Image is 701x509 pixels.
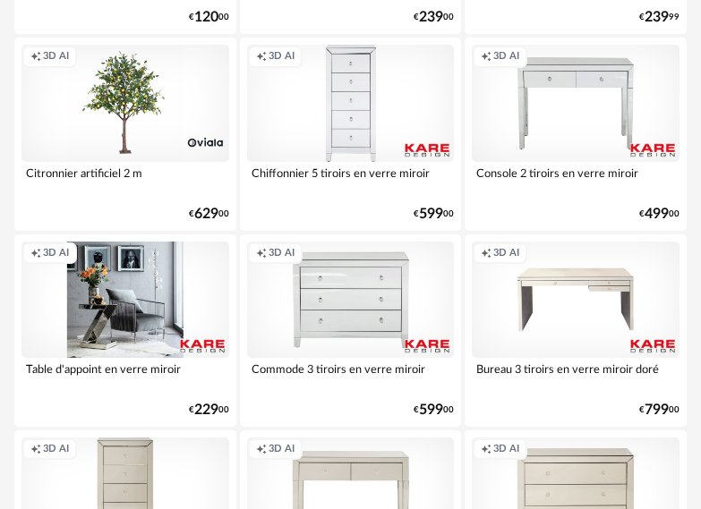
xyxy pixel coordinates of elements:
[43,247,69,260] span: 3D AI
[645,404,669,416] span: 799
[639,208,680,220] div: € 00
[189,12,229,23] div: € 00
[414,12,454,23] div: € 00
[645,12,669,23] span: 239
[269,443,295,456] span: 3D AI
[465,234,687,427] a: Creation icon 3D AI Bureau 3 tiroirs en verre miroir doré €79900
[21,358,229,394] div: Table d'appoint en verre miroir
[256,50,267,64] span: Creation icon
[414,208,454,220] div: € 00
[645,208,669,220] span: 499
[465,38,687,230] a: Creation icon 3D AI Console 2 tiroirs en verre miroir €49900
[21,162,229,198] div: Citronnier artificiel 2 m
[256,247,267,260] span: Creation icon
[481,247,492,260] span: Creation icon
[472,358,680,394] div: Bureau 3 tiroirs en verre miroir doré
[240,38,462,230] a: Creation icon 3D AI Chiffonnier 5 tiroirs en verre miroir €59900
[419,208,443,220] span: 599
[43,443,69,456] span: 3D AI
[43,50,69,64] span: 3D AI
[247,162,455,198] div: Chiffonnier 5 tiroirs en verre miroir
[493,247,519,260] span: 3D AI
[247,358,455,394] div: Commode 3 tiroirs en verre miroir
[189,404,229,416] div: € 00
[493,50,519,64] span: 3D AI
[639,404,680,416] div: € 00
[493,443,519,456] span: 3D AI
[639,12,680,23] div: € 99
[30,247,41,260] span: Creation icon
[240,234,462,427] a: Creation icon 3D AI Commode 3 tiroirs en verre miroir €59900
[14,38,236,230] a: Creation icon 3D AI Citronnier artificiel 2 m €62900
[194,12,218,23] span: 120
[14,234,236,427] a: Creation icon 3D AI Table d'appoint en verre miroir €22900
[481,50,492,64] span: Creation icon
[419,12,443,23] span: 239
[269,50,295,64] span: 3D AI
[30,443,41,456] span: Creation icon
[481,443,492,456] span: Creation icon
[194,404,218,416] span: 229
[414,404,454,416] div: € 00
[194,208,218,220] span: 629
[256,443,267,456] span: Creation icon
[472,162,680,198] div: Console 2 tiroirs en verre miroir
[419,404,443,416] span: 599
[269,247,295,260] span: 3D AI
[189,208,229,220] div: € 00
[30,50,41,64] span: Creation icon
